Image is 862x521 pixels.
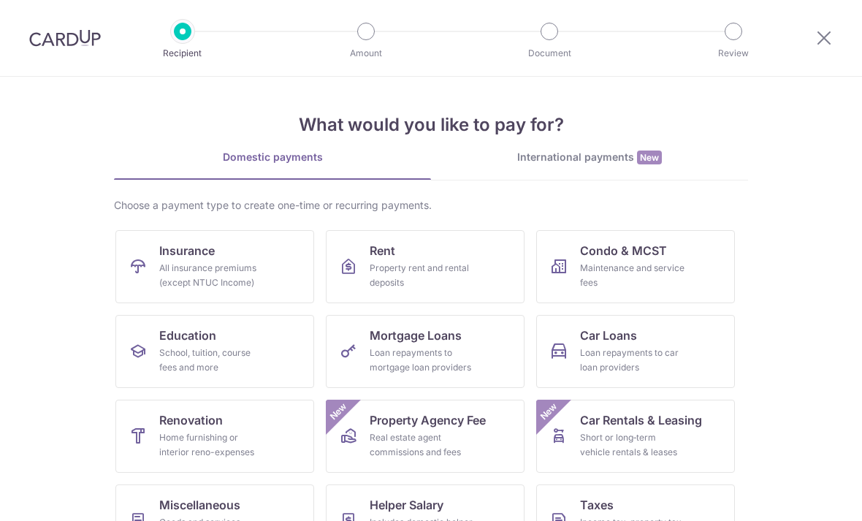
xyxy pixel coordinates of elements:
[536,230,735,303] a: Condo & MCSTMaintenance and service fees
[159,346,264,375] div: School, tuition, course fees and more
[536,400,735,473] a: Car Rentals & LeasingShort or long‑term vehicle rentals & leasesNew
[115,230,314,303] a: InsuranceAll insurance premiums (except NTUC Income)
[327,400,351,424] span: New
[370,411,486,429] span: Property Agency Fee
[370,496,443,514] span: Helper Salary
[114,112,748,138] h4: What would you like to pay for?
[580,496,614,514] span: Taxes
[326,230,525,303] a: RentProperty rent and rental deposits
[495,46,603,61] p: Document
[159,327,216,344] span: Education
[537,400,561,424] span: New
[536,315,735,388] a: Car LoansLoan repayments to car loan providers
[159,261,264,290] div: All insurance premiums (except NTUC Income)
[580,430,685,460] div: Short or long‑term vehicle rentals & leases
[370,242,395,259] span: Rent
[115,400,314,473] a: RenovationHome furnishing or interior reno-expenses
[580,411,702,429] span: Car Rentals & Leasing
[431,150,748,165] div: International payments
[159,430,264,460] div: Home furnishing or interior reno-expenses
[114,198,748,213] div: Choose a payment type to create one-time or recurring payments.
[159,242,215,259] span: Insurance
[370,430,475,460] div: Real estate agent commissions and fees
[370,261,475,290] div: Property rent and rental deposits
[326,315,525,388] a: Mortgage LoansLoan repayments to mortgage loan providers
[159,496,240,514] span: Miscellaneous
[370,327,462,344] span: Mortgage Loans
[679,46,787,61] p: Review
[129,46,237,61] p: Recipient
[370,346,475,375] div: Loan repayments to mortgage loan providers
[114,150,431,164] div: Domestic payments
[29,29,101,47] img: CardUp
[326,400,525,473] a: Property Agency FeeReal estate agent commissions and feesNew
[115,315,314,388] a: EducationSchool, tuition, course fees and more
[637,151,662,164] span: New
[580,242,667,259] span: Condo & MCST
[580,261,685,290] div: Maintenance and service fees
[580,327,637,344] span: Car Loans
[159,411,223,429] span: Renovation
[580,346,685,375] div: Loan repayments to car loan providers
[312,46,420,61] p: Amount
